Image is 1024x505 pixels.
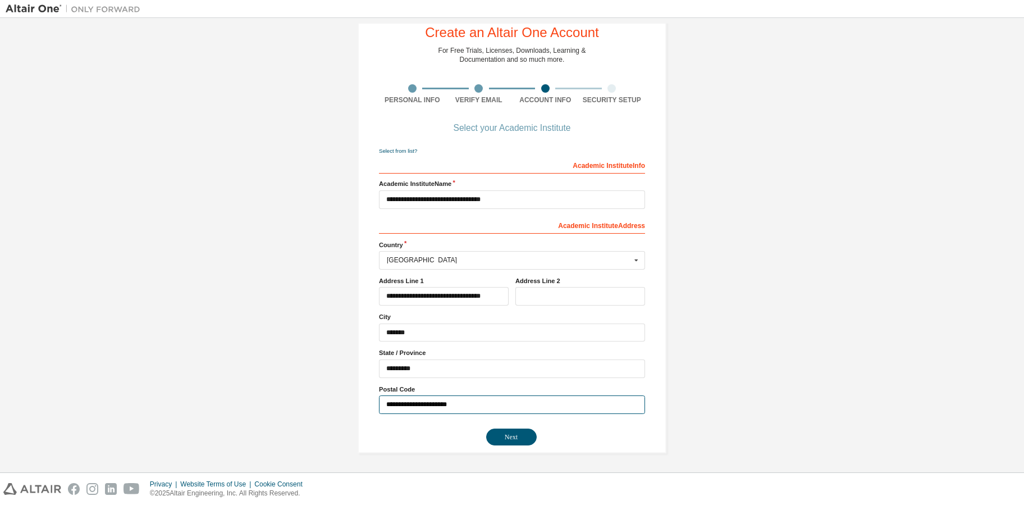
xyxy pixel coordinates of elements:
[124,483,140,495] img: youtube.svg
[379,385,645,394] label: Postal Code
[379,276,509,285] label: Address Line 1
[379,312,645,321] label: City
[425,26,599,39] div: Create an Altair One Account
[446,95,513,104] div: Verify Email
[105,483,117,495] img: linkedin.svg
[379,156,645,174] div: Academic Institute Info
[438,46,586,64] div: For Free Trials, Licenses, Downloads, Learning & Documentation and so much more.
[379,179,645,188] label: Academic Institute Name
[3,483,61,495] img: altair_logo.svg
[150,480,180,489] div: Privacy
[379,95,446,104] div: Personal Info
[379,240,645,249] label: Country
[6,3,146,15] img: Altair One
[379,216,645,234] div: Academic Institute Address
[68,483,80,495] img: facebook.svg
[180,480,254,489] div: Website Terms of Use
[387,257,631,263] div: [GEOGRAPHIC_DATA]
[379,348,645,357] label: State / Province
[254,480,309,489] div: Cookie Consent
[454,125,571,131] div: Select your Academic Institute
[86,483,98,495] img: instagram.svg
[150,489,309,498] p: © 2025 Altair Engineering, Inc. All Rights Reserved.
[512,95,579,104] div: Account Info
[379,148,417,154] a: Select from list?
[515,276,645,285] label: Address Line 2
[579,95,646,104] div: Security Setup
[486,429,537,445] button: Next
